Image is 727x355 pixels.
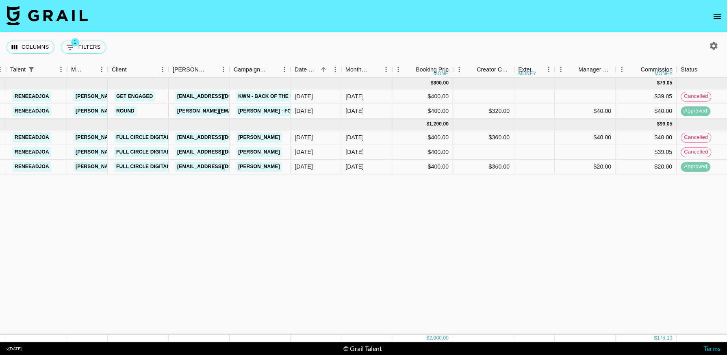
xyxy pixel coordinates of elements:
[114,147,172,157] a: Full Circle Digital
[295,133,313,141] div: 13/08/2025
[380,63,392,76] button: Menu
[531,64,543,75] button: Sort
[453,63,465,76] button: Menu
[654,71,673,76] div: money
[431,80,434,87] div: $
[278,63,291,76] button: Menu
[74,132,206,143] a: [PERSON_NAME][EMAIL_ADDRESS][DOMAIN_NAME]
[318,64,329,75] button: Sort
[13,106,51,116] a: reneeadjoa
[465,64,477,75] button: Sort
[234,62,267,78] div: Campaign (Type)
[681,93,711,100] span: cancelled
[345,133,364,141] div: Aug '25
[477,62,510,78] div: Creator Commmission Override
[345,62,369,78] div: Month Due
[236,106,342,116] a: [PERSON_NAME] - Forever Loving Jah
[230,62,291,78] div: Campaign (Type)
[37,64,48,75] button: Sort
[295,162,313,171] div: 27/08/2025
[74,147,206,157] a: [PERSON_NAME][EMAIL_ADDRESS][DOMAIN_NAME]
[392,145,453,160] div: $400.00
[175,162,266,172] a: [EMAIL_ADDRESS][DOMAIN_NAME]
[71,38,79,46] span: 1
[593,162,611,171] div: $20.00
[697,64,709,75] button: Sort
[433,80,449,87] div: 800.00
[329,63,341,76] button: Menu
[7,41,54,54] button: Select columns
[175,106,308,116] a: [PERSON_NAME][EMAIL_ADDRESS][DOMAIN_NAME]
[593,133,611,141] div: $40.00
[555,63,567,76] button: Menu
[404,64,416,75] button: Sort
[488,133,510,141] div: $360.00
[518,71,536,76] div: money
[114,162,172,172] a: Full Circle Digital
[71,62,84,78] div: Manager
[660,80,672,87] div: 79.05
[55,63,67,76] button: Menu
[681,107,710,115] span: approved
[175,147,266,157] a: [EMAIL_ADDRESS][DOMAIN_NAME]
[578,62,612,78] div: Manager Commmission Override
[704,344,720,352] a: Terms
[7,346,22,351] div: v [DATE]
[74,106,206,116] a: [PERSON_NAME][EMAIL_ADDRESS][DOMAIN_NAME]
[236,132,282,143] a: [PERSON_NAME]
[267,64,278,75] button: Sort
[26,64,37,75] button: Show filters
[543,63,555,76] button: Menu
[61,41,106,54] button: Show filters
[236,162,282,172] a: [PERSON_NAME]
[616,89,677,104] div: $39.05
[114,132,172,143] a: Full Circle Digital
[156,63,169,76] button: Menu
[7,6,88,25] img: Grail Talent
[654,335,657,342] div: $
[295,62,318,78] div: Date Created
[236,91,306,102] a: kwn - back of the club
[657,121,660,128] div: $
[657,335,672,342] div: 178.10
[709,8,725,24] button: open drawer
[13,91,51,102] a: reneeadjoa
[74,91,206,102] a: [PERSON_NAME][EMAIL_ADDRESS][DOMAIN_NAME]
[74,162,206,172] a: [PERSON_NAME][EMAIL_ADDRESS][DOMAIN_NAME]
[640,62,673,78] div: Commission
[392,160,453,174] div: $400.00
[114,91,155,102] a: Get Engaged
[291,62,341,78] div: Date Created
[429,335,449,342] div: 2,000.00
[13,132,51,143] a: reneeadjoa
[681,148,711,156] span: cancelled
[84,64,95,75] button: Sort
[13,147,51,157] a: reneeadjoa
[26,64,37,75] div: 1 active filter
[169,62,230,78] div: Booker
[616,130,677,145] div: $40.00
[206,64,217,75] button: Sort
[392,63,404,76] button: Menu
[127,64,138,75] button: Sort
[345,107,364,115] div: Jul '25
[369,64,380,75] button: Sort
[392,89,453,104] div: $400.00
[453,62,514,78] div: Creator Commmission Override
[295,107,313,115] div: 03/07/2025
[429,121,449,128] div: 1,200.00
[114,106,137,116] a: Round
[681,62,697,78] div: Status
[657,80,660,87] div: $
[488,107,510,115] div: $320.00
[567,64,578,75] button: Sort
[341,62,392,78] div: Month Due
[10,62,26,78] div: Talent
[392,130,453,145] div: $400.00
[295,148,313,156] div: 20/08/2025
[112,62,127,78] div: Client
[13,162,51,172] a: reneeadjoa
[295,92,313,100] div: 27/06/2025
[217,63,230,76] button: Menu
[616,104,677,119] div: $40.00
